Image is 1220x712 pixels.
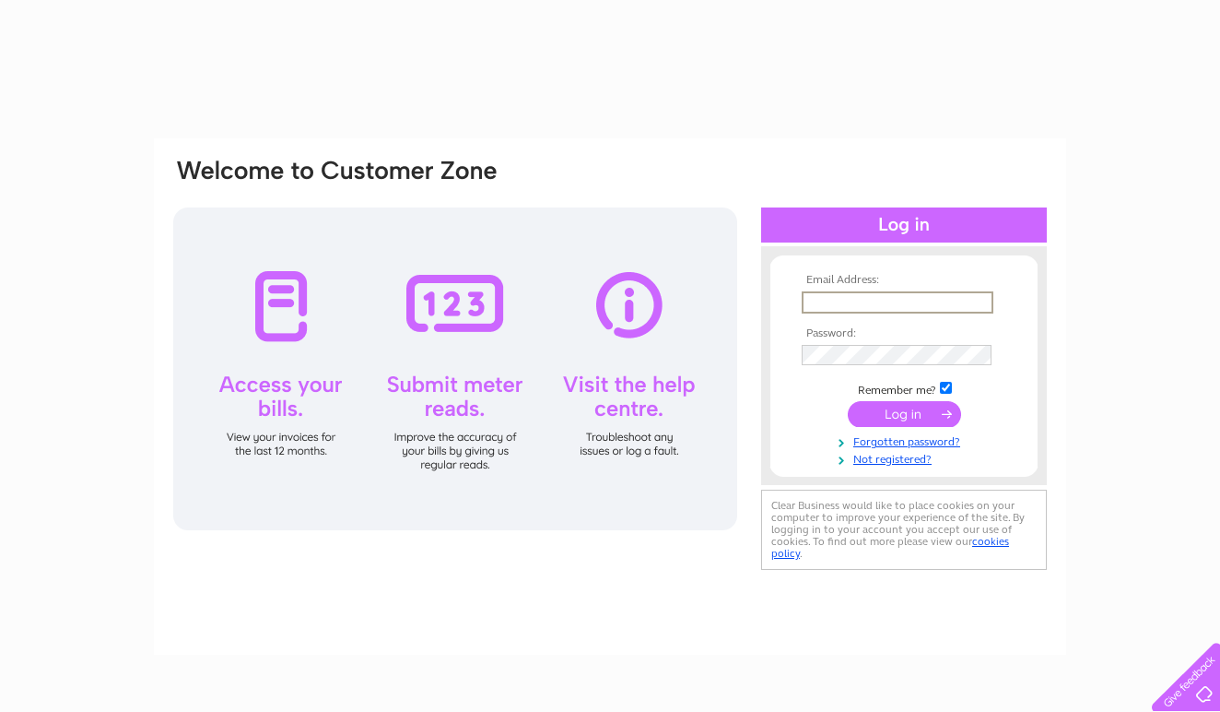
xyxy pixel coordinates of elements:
[797,327,1011,340] th: Password:
[771,535,1009,560] a: cookies policy
[802,432,1011,449] a: Forgotten password?
[797,379,1011,398] td: Remember me?
[848,401,961,427] input: Submit
[797,274,1011,287] th: Email Address:
[802,449,1011,467] a: Not registered?
[761,490,1047,570] div: Clear Business would like to place cookies on your computer to improve your experience of the sit...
